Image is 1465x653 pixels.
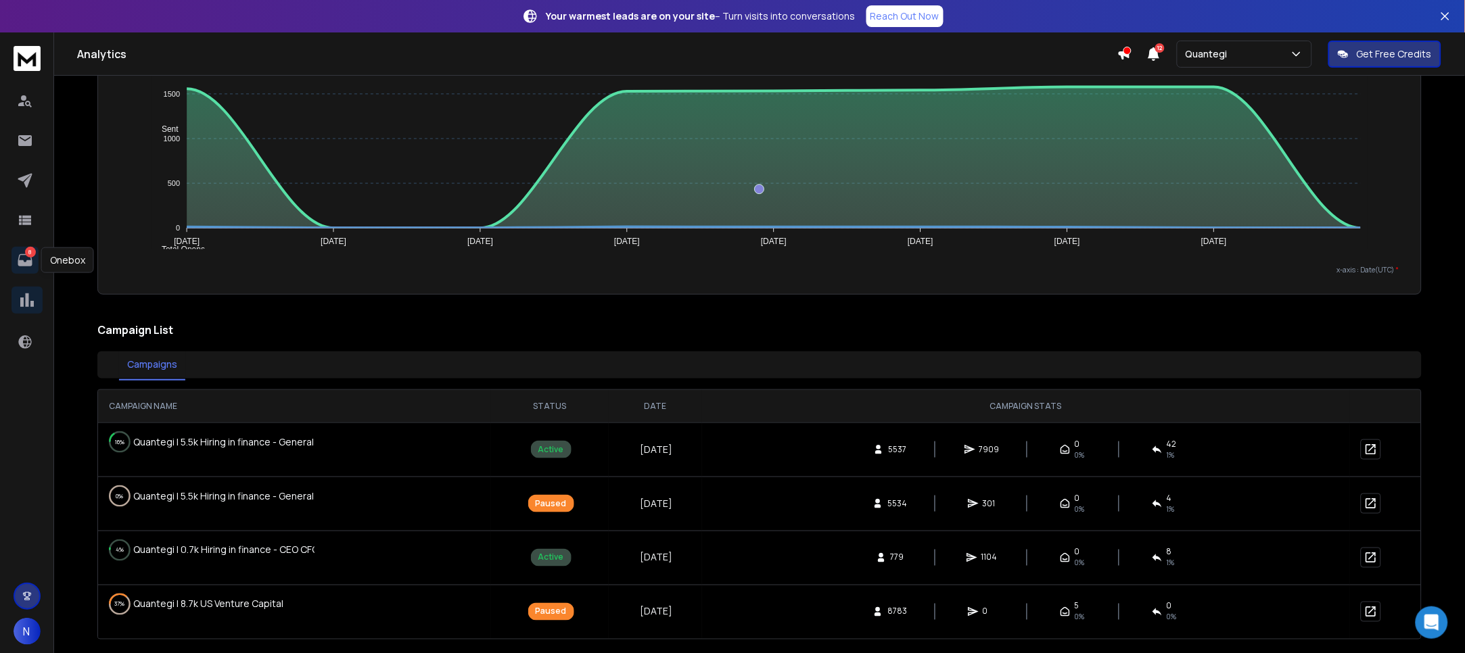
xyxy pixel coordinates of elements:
[531,549,572,566] div: Active
[908,237,933,247] tspan: [DATE]
[1167,612,1177,623] span: 0%
[14,618,41,645] button: N
[168,179,180,187] tspan: 500
[77,46,1117,62] h1: Analytics
[702,390,1350,422] th: CAMPAIGN STATS
[609,531,702,585] td: [DATE]
[1186,47,1233,61] p: Quantegi
[1416,606,1448,639] div: Open Intercom Messenger
[1075,558,1085,569] span: 0%
[981,552,998,563] span: 1104
[979,444,1000,455] span: 7909
[119,349,185,381] button: Campaigns
[1201,237,1227,247] tspan: [DATE]
[98,390,491,422] th: CAMPAIGN NAME
[120,265,1399,275] p: x-axis : Date(UTC)
[1075,493,1080,504] span: 0
[115,435,124,449] p: 16 %
[983,606,996,617] span: 0
[116,489,124,503] p: 0 %
[1167,601,1172,612] span: 0
[609,477,702,531] td: [DATE]
[609,422,702,477] td: [DATE]
[1167,450,1175,460] span: 1 %
[1075,601,1079,612] span: 5
[528,495,574,512] div: Paused
[1357,47,1432,61] p: Get Free Credits
[98,423,315,461] td: Quantegi | 5.5k Hiring in finance - General
[98,531,315,569] td: Quantegi | 0.7k Hiring in finance - CEO CFO
[1075,450,1085,460] span: 0%
[888,444,906,455] span: 5537
[1167,547,1172,558] span: 8
[115,598,125,611] p: 37 %
[547,9,716,22] strong: Your warmest leads are on your site
[98,585,315,623] td: Quantegi | 8.7k US Venture Capital
[1328,41,1441,68] button: Get Free Credits
[1167,504,1175,514] span: 1 %
[176,224,180,232] tspan: 0
[1167,558,1175,569] span: 1 %
[1155,43,1165,53] span: 12
[164,90,180,98] tspan: 1500
[1167,439,1177,450] span: 42
[1075,612,1085,623] span: 0%
[152,245,205,254] span: Total Opens
[528,603,574,621] div: Paused
[152,124,179,134] span: Sent
[609,585,702,639] td: [DATE]
[761,237,787,247] tspan: [DATE]
[1075,439,1080,450] span: 0
[14,46,41,71] img: logo
[491,390,609,422] th: STATUS
[887,498,907,509] span: 5534
[164,135,180,143] tspan: 1000
[870,9,939,23] p: Reach Out Now
[467,237,493,247] tspan: [DATE]
[983,498,996,509] span: 301
[98,477,315,515] td: Quantegi | 5.5k Hiring in finance - General Pt 2
[97,322,1422,338] h2: Campaign List
[547,9,856,23] p: – Turn visits into conversations
[1054,237,1080,247] tspan: [DATE]
[116,543,124,557] p: 4 %
[1167,493,1172,504] span: 4
[887,606,907,617] span: 8783
[609,390,702,422] th: DATE
[321,237,346,247] tspan: [DATE]
[1075,504,1085,514] span: 0%
[866,5,944,27] a: Reach Out Now
[891,552,904,563] span: 779
[25,247,36,258] p: 8
[174,237,200,247] tspan: [DATE]
[41,247,94,273] div: Onebox
[11,247,39,274] a: 8
[531,441,572,458] div: Active
[614,237,640,247] tspan: [DATE]
[1075,547,1080,558] span: 0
